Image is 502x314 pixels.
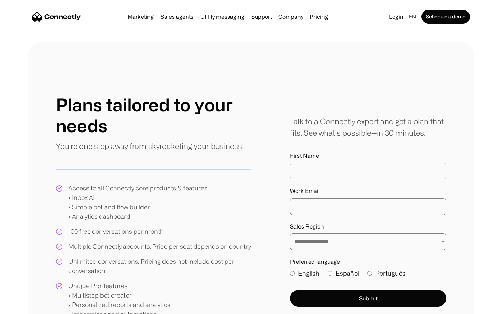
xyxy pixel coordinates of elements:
div: 100 free conversations per month [68,227,164,236]
button: Submit [290,290,446,307]
div: Unlimited conversations. Pricing does not include cost per conversation [68,257,251,276]
a: Sales agents [158,14,196,20]
div: en [409,12,416,22]
label: Sales Region [290,223,446,230]
aside: Language selected: English [7,301,42,312]
h1: Plans tailored to your needs [56,94,251,136]
label: Work Email [290,188,446,194]
p: You're one step away from skyrocketing your business! [56,140,244,152]
a: Schedule a demo [421,10,470,24]
div: Access to all Connectly core products & features • Inbox AI • Simple bot and flow builder • Analy... [68,184,207,221]
a: Marketing [125,14,157,20]
a: Support [249,14,275,20]
input: English [290,271,295,276]
label: First Name [290,152,446,159]
a: Login [386,12,406,22]
input: Español [328,271,332,276]
a: Pricing [307,14,331,20]
label: Preferred language [290,259,446,265]
div: Talk to a Connectly expert and get a plan that fits. See what’s possible—in 30 minutes. [290,115,446,139]
input: Português [367,271,372,276]
ul: Language list [14,302,42,312]
label: English [290,269,319,278]
div: Company [278,12,303,22]
div: Multiple Connectly accounts. Price per seat depends on country [68,242,251,251]
label: Español [328,269,359,278]
a: Utility messaging [198,14,247,20]
label: Português [367,269,405,278]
